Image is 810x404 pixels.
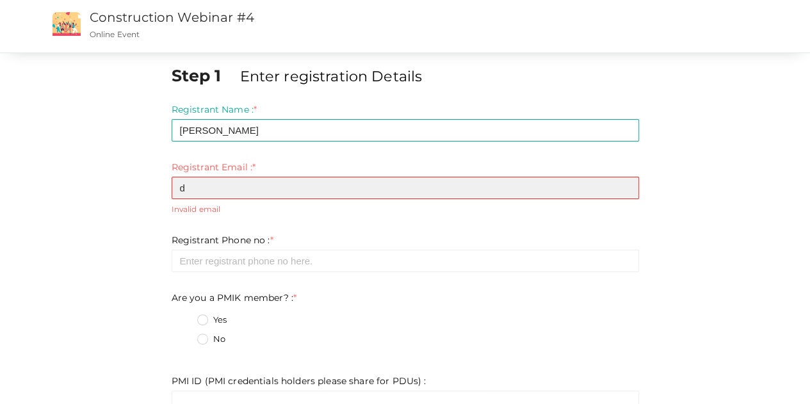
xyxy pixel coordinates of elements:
label: Enter registration Details [239,66,422,86]
label: Registrant Name : [172,103,257,116]
label: Registrant Phone no : [172,234,273,246]
input: Enter registrant name here. [172,119,639,141]
label: Step 1 [172,64,238,87]
a: Construction Webinar #4 [90,10,254,25]
input: Enter registrant email here. [172,177,639,199]
p: Online Event [90,29,495,40]
label: Are you a PMIK member? : [172,291,297,304]
input: Enter registrant phone no here. [172,250,639,272]
label: Registrant Email : [172,161,256,174]
label: PMI ID (PMI credentials holders please share for PDUs) : [172,375,426,387]
label: Yes [197,314,227,327]
img: event2.png [53,12,81,36]
small: Invalid email [172,204,639,214]
label: No [197,333,225,346]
